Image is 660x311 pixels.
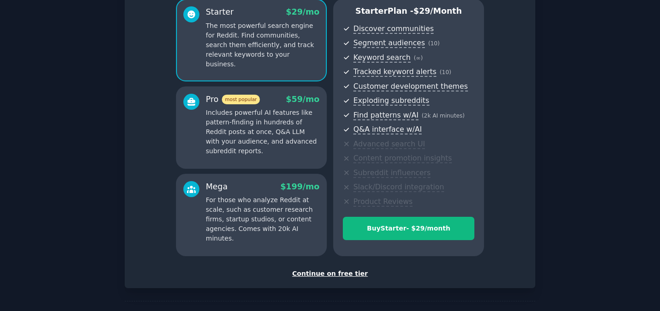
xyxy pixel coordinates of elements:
[206,108,319,156] p: Includes powerful AI features like pattern-finding in hundreds of Reddit posts at once, Q&A LLM w...
[353,139,425,149] span: Advanced search UI
[222,95,260,104] span: most popular
[413,6,462,16] span: $ 29 /month
[353,182,444,192] span: Slack/Discord integration
[414,55,423,61] span: ( ∞ )
[286,95,319,104] span: $ 59 /mo
[206,195,319,243] p: For those who analyze Reddit at scale, such as customer research firms, startup studios, or conte...
[353,67,436,77] span: Tracked keyword alerts
[353,154,452,163] span: Content promotion insights
[353,96,429,106] span: Exploding subreddits
[343,217,474,240] button: BuyStarter- $29/month
[428,40,440,47] span: ( 10 )
[440,69,451,75] span: ( 10 )
[280,182,319,191] span: $ 199 /mo
[206,6,234,18] div: Starter
[206,181,228,193] div: Mega
[134,269,526,279] div: Continue on free tier
[353,168,430,178] span: Subreddit influencers
[286,7,319,16] span: $ 29 /mo
[353,38,425,48] span: Segment audiences
[206,21,319,69] p: The most powerful search engine for Reddit. Find communities, search them efficiently, and track ...
[343,224,474,233] div: Buy Starter - $ 29 /month
[353,111,418,120] span: Find patterns w/AI
[353,53,411,63] span: Keyword search
[353,24,434,34] span: Discover communities
[353,82,468,91] span: Customer development themes
[343,5,474,17] p: Starter Plan -
[206,94,260,105] div: Pro
[353,197,412,207] span: Product Reviews
[353,125,422,134] span: Q&A interface w/AI
[422,113,465,119] span: ( 2k AI minutes )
